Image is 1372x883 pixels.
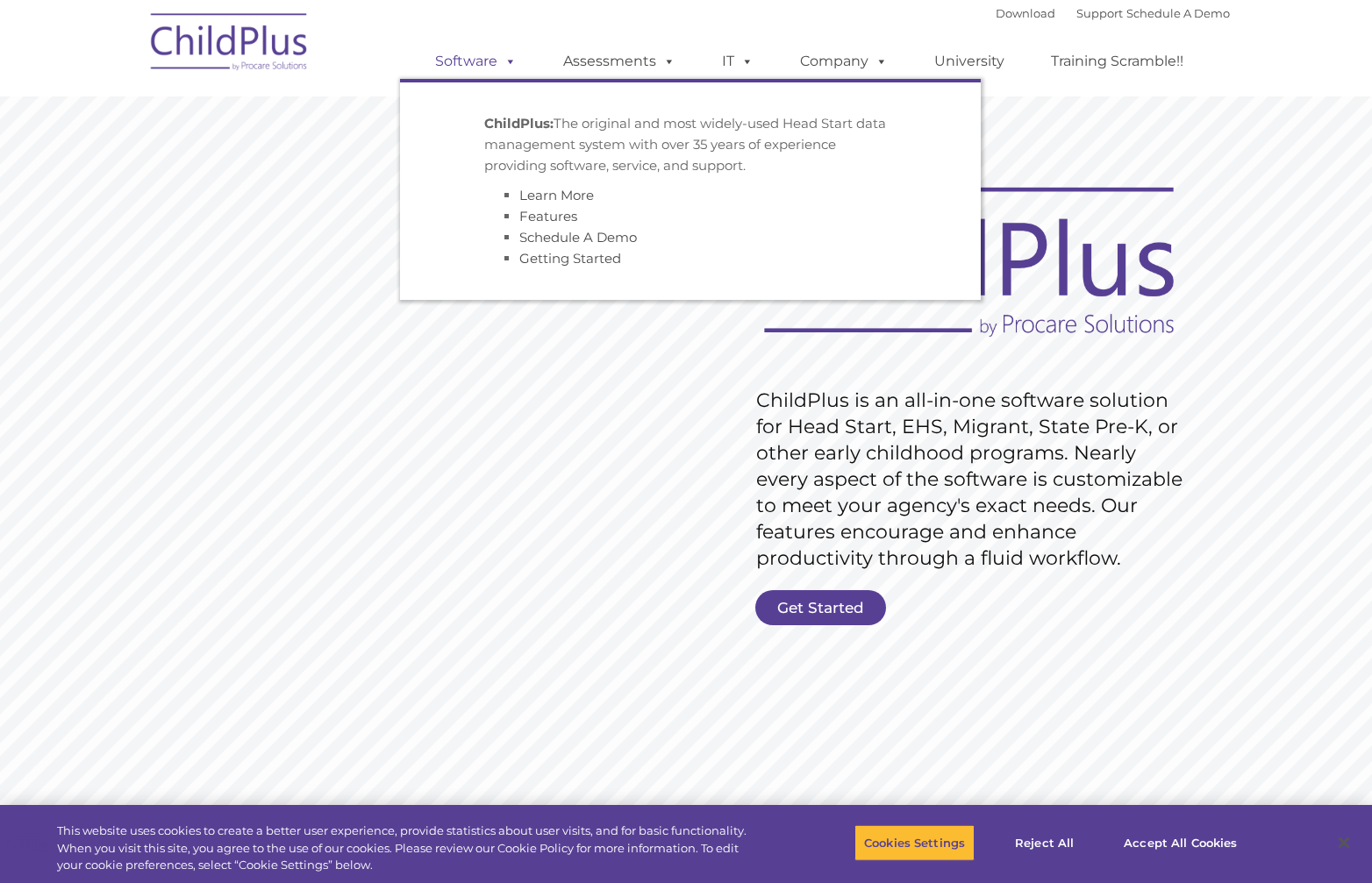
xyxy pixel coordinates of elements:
a: Get Started [755,590,886,625]
a: Schedule A Demo [519,229,637,246]
a: IT [704,44,771,79]
a: Getting Started [519,250,621,267]
a: Schedule A Demo [1126,6,1230,20]
font: | [996,6,1230,20]
a: Features [519,208,577,224]
div: This website uses cookies to create a better user experience, provide statistics about user visit... [57,822,754,874]
rs-layer: ChildPlus is an all-in-one software solution for Head Start, EHS, Migrant, State Pre-K, or other ... [756,388,1191,572]
a: Learn More [519,187,594,203]
button: Accept All Cookies [1114,824,1247,861]
a: Assessments [546,44,693,79]
a: Company [782,44,905,79]
button: Cookies Settings [854,824,975,861]
strong: ChildPlus: [484,115,554,132]
a: Download [996,6,1055,20]
button: Reject All [990,824,1099,861]
a: Software [418,44,534,79]
button: Close [1325,823,1363,862]
a: University [917,44,1022,79]
img: ChildPlus by Procare Solutions [142,1,318,89]
a: Training Scramble!! [1033,44,1201,79]
a: Support [1076,6,1123,20]
p: The original and most widely-used Head Start data management system with over 35 years of experie... [484,113,897,176]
